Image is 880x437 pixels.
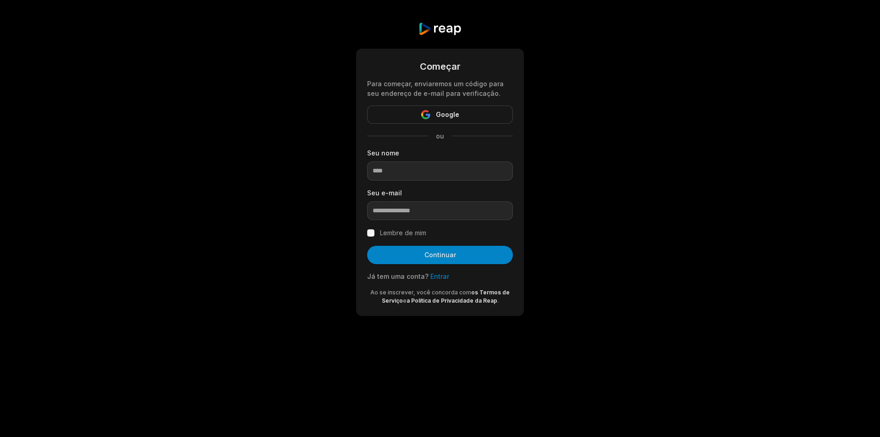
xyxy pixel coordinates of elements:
button: Continuar [367,246,513,264]
font: Lembre de mim [380,229,426,237]
font: Ao se inscrever, você concorda com [370,289,471,296]
font: . [497,297,499,304]
a: Entrar [430,272,449,280]
font: ou [436,132,444,140]
font: e [403,297,407,304]
button: Google [367,105,513,124]
font: Para começar, enviaremos um código para seu endereço de e-mail para verificação. [367,80,504,97]
font: Começar [420,61,461,72]
font: Seu nome [367,149,399,157]
font: Seu e-mail [367,189,402,197]
img: colher [418,22,462,36]
font: Google [436,111,459,118]
font: Já tem uma conta? [367,272,429,280]
a: a Política de Privacidade da Reap [407,297,497,304]
font: Continuar [424,251,456,259]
